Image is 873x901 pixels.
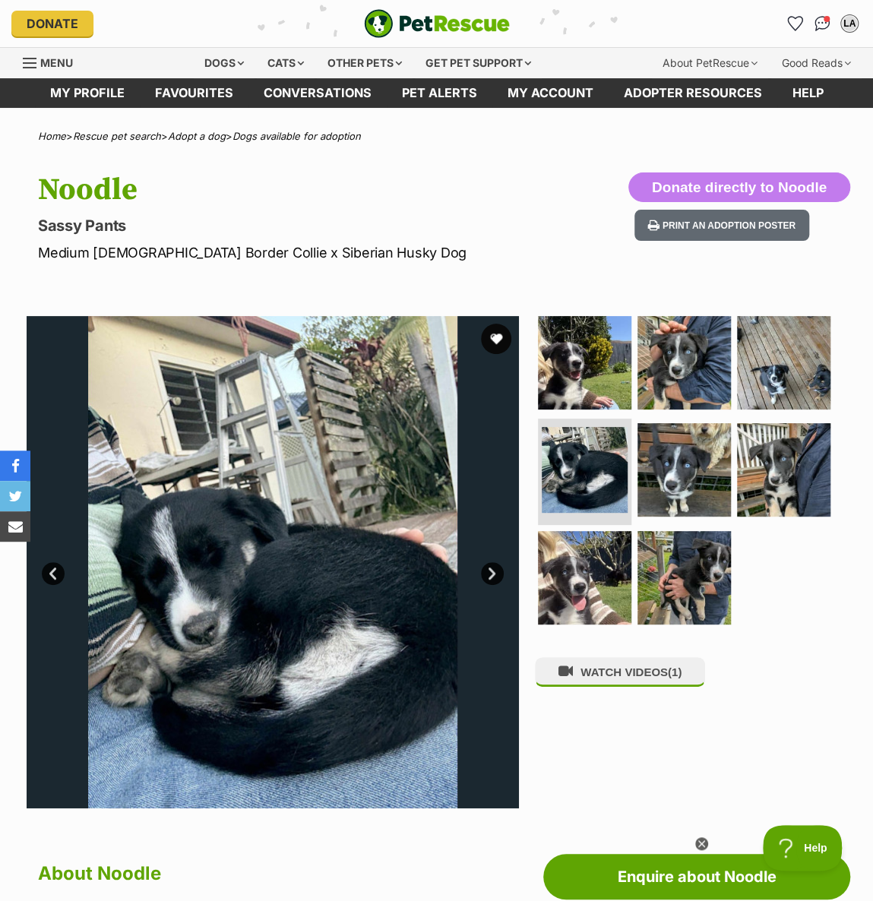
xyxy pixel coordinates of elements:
[73,130,161,142] a: Rescue pet search
[737,423,830,517] img: Photo of Noodle
[23,48,84,75] a: Menu
[415,48,542,78] div: Get pet support
[542,427,628,513] img: Photo of Noodle
[257,48,315,78] div: Cats
[634,210,809,241] button: Print an adoption poster
[38,242,534,263] p: Medium [DEMOGRAPHIC_DATA] Border Collie x Siberian Husky Dog
[668,665,682,678] span: (1)
[11,11,93,36] a: Donate
[492,78,609,108] a: My account
[6,134,222,160] a: Transform your space at your One-Stop-Shop, Florabelle Living.
[140,78,248,108] a: Favourites
[810,11,834,36] a: Conversations
[783,11,807,36] a: Favourites
[837,11,862,36] button: My account
[777,78,839,108] a: Help
[387,78,492,108] a: Pet alerts
[652,48,768,78] div: About PetRescue
[842,16,857,31] div: LA
[35,78,140,108] a: My profile
[248,78,387,108] a: conversations
[481,562,504,585] a: Next
[168,130,226,142] a: Adopt a dog
[40,56,73,69] span: Menu
[317,48,413,78] div: Other pets
[38,172,534,207] h1: Noodle
[637,316,731,409] img: Photo of Noodle
[364,9,510,38] img: logo-e224e6f780fb5917bec1dbf3a21bbac754714ae5b6737aabdf751b685950b380.svg
[763,825,843,871] iframe: Help Scout Beacon - Open
[771,48,862,78] div: Good Reads
[481,324,511,354] button: favourite
[42,562,65,585] a: Prev
[62,170,108,180] span: Florabelle
[609,78,777,108] a: Adopter resources
[27,316,519,808] img: Photo of Noodle
[737,316,830,409] img: Photo of Noodle
[38,857,519,890] h2: About Noodle
[637,531,731,624] img: Photo of Noodle
[6,171,130,179] a: Sponsored ByFlorabelle
[194,48,255,78] div: Dogs
[38,215,534,236] p: Sassy Pants
[814,16,830,31] img: chat-41dd97257d64d25036548639549fe6c8038ab92f7586957e7f3b1b290dea8141.svg
[165,166,222,184] a: Learn more
[232,130,361,142] a: Dogs available for adoption
[783,11,862,36] ul: Account quick links
[538,316,631,409] img: Photo of Noodle
[364,9,510,38] a: PetRescue
[38,130,66,142] a: Home
[535,657,705,687] button: WATCH VIDEOS(1)
[637,423,731,517] img: Photo of Noodle
[628,172,850,203] button: Donate directly to Noodle
[538,531,631,624] img: Photo of Noodle
[213,1,227,12] img: OBA_TRANS.png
